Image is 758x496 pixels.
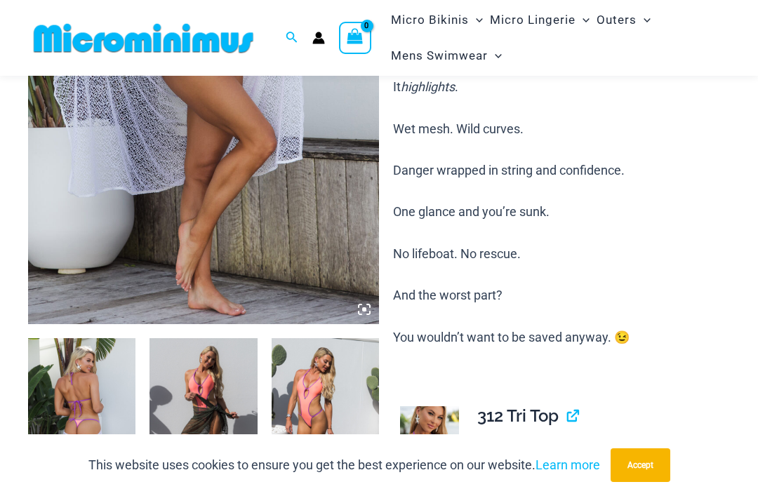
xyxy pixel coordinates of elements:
a: View Shopping Cart, empty [339,22,371,54]
span: Mens Swimwear [391,38,488,74]
p: This website uses cookies to ensure you get the best experience on our website. [88,455,600,476]
a: Learn more [536,457,600,472]
span: Menu Toggle [488,38,502,74]
span: Outers [597,2,637,38]
button: Accept [611,448,670,482]
a: Search icon link [286,29,298,47]
a: Micro BikinisMenu ToggleMenu Toggle [387,2,486,38]
a: Mens SwimwearMenu ToggleMenu Toggle [387,38,505,74]
i: highlights [401,79,455,94]
span: Menu Toggle [576,2,590,38]
a: OutersMenu ToggleMenu Toggle [593,2,654,38]
img: MM SHOP LOGO FLAT [28,22,259,54]
span: Micro Bikinis [391,2,469,38]
span: Menu Toggle [637,2,651,38]
img: Wild Card Neon Bliss 312 Top 03 [400,406,459,495]
span: Menu Toggle [469,2,483,38]
a: Micro LingerieMenu ToggleMenu Toggle [486,2,593,38]
a: Account icon link [312,32,325,44]
span: Micro Lingerie [490,2,576,38]
span: 312 Tri Top [477,405,559,426]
